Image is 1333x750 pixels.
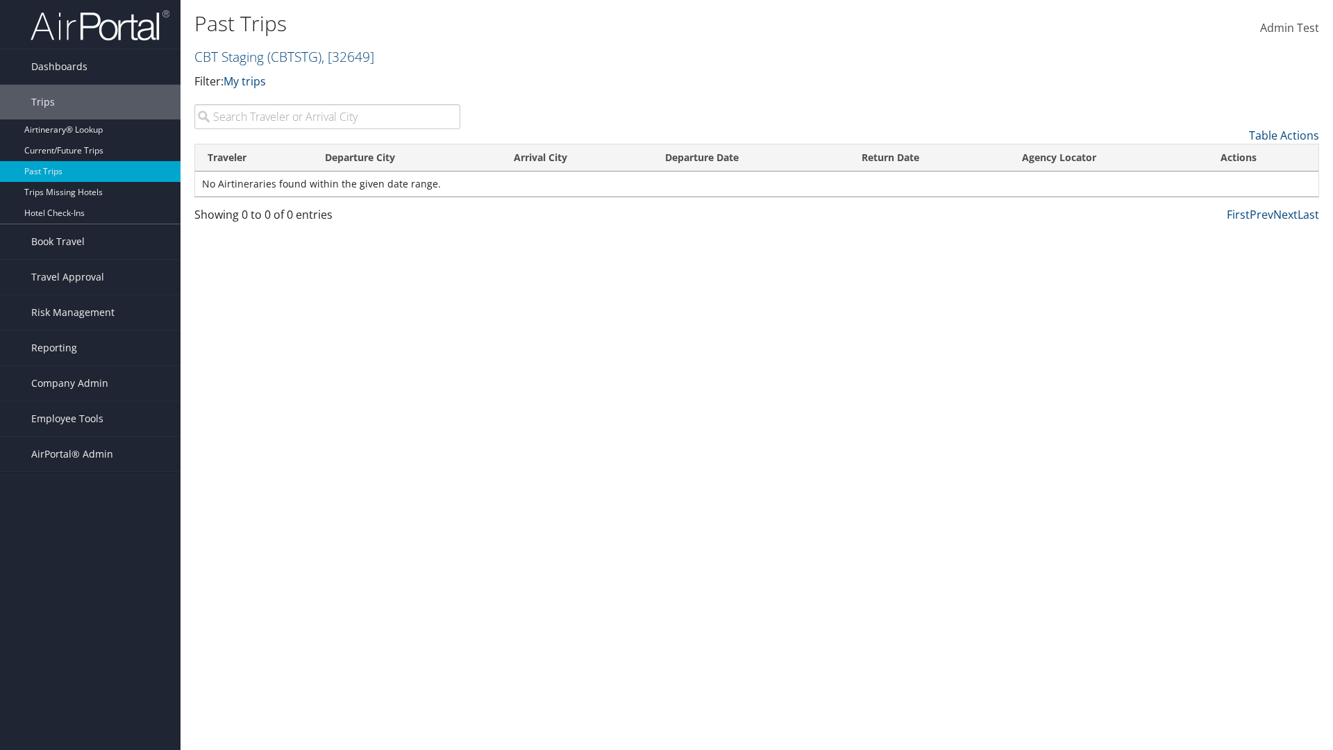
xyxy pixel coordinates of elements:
th: Arrival City: activate to sort column ascending [501,144,652,172]
input: Search Traveler or Arrival City [194,104,460,129]
span: Trips [31,85,55,119]
span: , [ 32649 ] [321,47,374,66]
span: AirPortal® Admin [31,437,113,472]
th: Traveler: activate to sort column ascending [195,144,312,172]
span: Company Admin [31,366,108,401]
th: Departure City: activate to sort column ascending [312,144,502,172]
div: Showing 0 to 0 of 0 entries [194,206,460,230]
span: Employee Tools [31,401,103,436]
span: Travel Approval [31,260,104,294]
span: Dashboards [31,49,87,84]
img: airportal-logo.png [31,9,169,42]
span: Admin Test [1260,20,1319,35]
a: First [1227,207,1250,222]
span: ( CBTSTG ) [267,47,321,66]
a: CBT Staging [194,47,374,66]
th: Actions [1208,144,1318,172]
p: Filter: [194,73,944,91]
th: Departure Date: activate to sort column ascending [653,144,849,172]
span: Book Travel [31,224,85,259]
a: My trips [224,74,266,89]
th: Return Date: activate to sort column ascending [849,144,1009,172]
h1: Past Trips [194,9,944,38]
a: Next [1273,207,1298,222]
a: Admin Test [1260,7,1319,50]
th: Agency Locator: activate to sort column ascending [1009,144,1208,172]
a: Table Actions [1249,128,1319,143]
span: Risk Management [31,295,115,330]
span: Reporting [31,331,77,365]
td: No Airtineraries found within the given date range. [195,172,1318,197]
a: Last [1298,207,1319,222]
a: Prev [1250,207,1273,222]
